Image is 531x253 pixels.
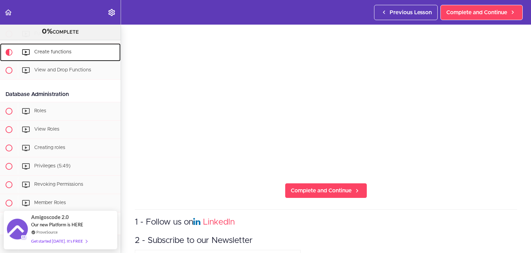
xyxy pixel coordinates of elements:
span: Create functions [34,50,72,54]
svg: Settings Menu [108,8,116,17]
img: provesource social proof notification image [7,219,28,241]
span: Roles [34,108,46,113]
span: Complete and Continue [446,8,507,17]
a: LinkedIn [203,218,235,226]
span: View Roles [34,127,59,132]
span: Previous Lesson [390,8,432,17]
span: View and Drop Functions [34,68,91,72]
span: Complete and Continue [291,186,352,195]
h3: 2 - Subscribe to our Newsletter [135,235,517,246]
span: Member Roles [34,200,66,205]
div: COMPLETE [9,27,112,36]
a: ProveSource [36,229,58,235]
span: Our new Platform is HERE [31,222,83,227]
a: Complete and Continue [440,5,523,20]
span: Revoking Permissions [34,182,83,187]
h3: 1 - Follow us on [135,217,517,228]
span: 0% [42,28,53,35]
span: Amigoscode 2.0 [31,213,69,221]
svg: Back to course curriculum [4,8,12,17]
a: Complete and Continue [285,183,367,198]
a: Previous Lesson [374,5,438,20]
div: Get started [DATE]. It's FREE [31,237,87,245]
span: Privileges (5:49) [34,164,71,168]
span: Creating roles [34,145,65,150]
